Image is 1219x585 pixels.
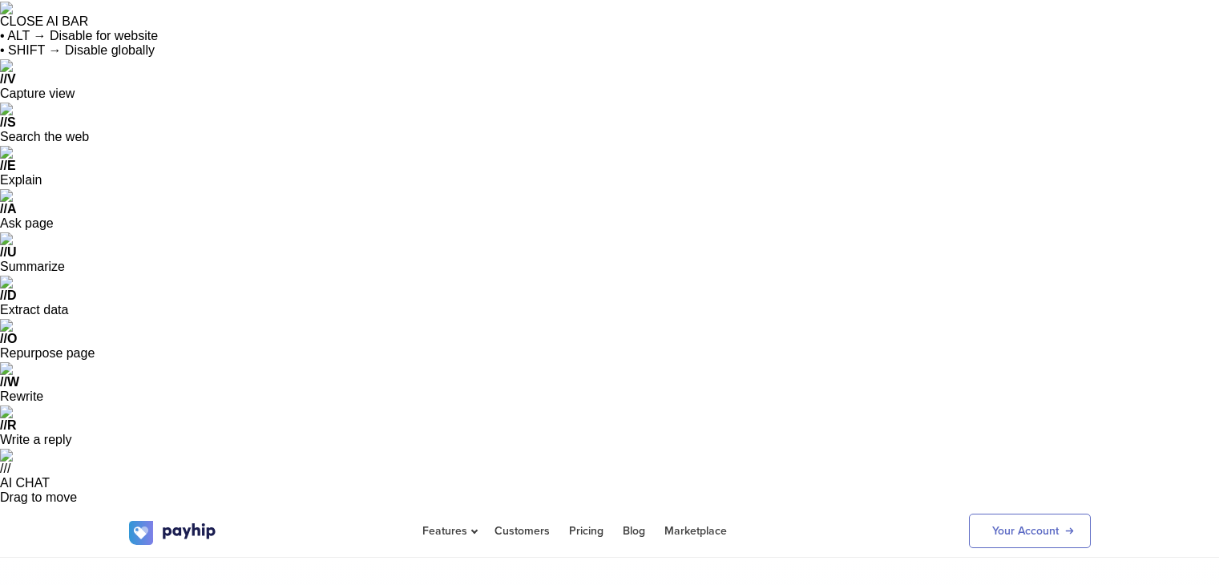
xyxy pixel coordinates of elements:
[129,521,217,545] img: logo.svg
[422,505,475,557] a: Features
[969,514,1091,548] a: Your Account
[422,524,475,538] span: Features
[664,505,727,557] a: Marketplace
[494,505,550,557] a: Customers
[623,505,645,557] a: Blog
[569,505,603,557] a: Pricing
